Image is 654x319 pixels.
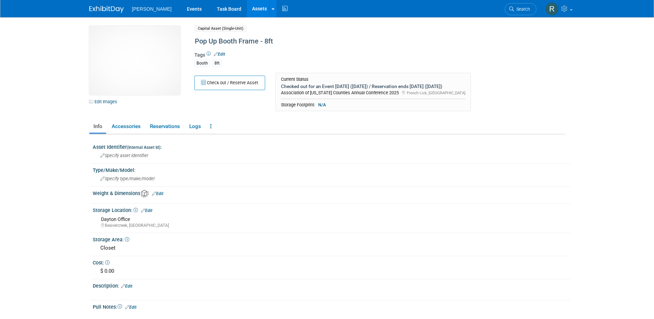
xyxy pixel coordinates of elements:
[125,305,137,310] a: Edit
[100,176,154,181] span: Specify type/make/model
[121,284,132,289] a: Edit
[505,3,536,15] a: Search
[89,26,180,95] img: View Images
[214,52,225,57] a: Edit
[281,77,465,82] div: Current Status
[127,145,160,150] small: (Internal Asset Id)
[545,2,559,16] img: Rebecca Deis
[98,266,565,277] div: $ 0.00
[141,190,149,197] img: Asset Weight and Dimensions
[93,165,570,174] div: Type/Make/Model:
[93,302,570,311] div: Pull Notes:
[93,205,570,214] div: Storage Location:
[407,90,465,95] span: French Lick, [GEOGRAPHIC_DATA]
[93,237,129,242] span: Storage Area:
[194,76,265,90] button: Check out / Reserve Asset
[89,97,120,106] a: Edit Images
[89,120,106,133] a: Info
[108,120,144,133] a: Accessories
[194,51,508,71] div: Tags
[98,243,565,253] div: Closet
[89,6,124,13] img: ExhibitDay
[281,102,465,108] div: Storage Footprint:
[146,120,184,133] a: Reservations
[281,90,399,95] span: Association of [US_STATE] Counties Annual Conference 2025
[152,191,163,196] a: Edit
[194,25,247,32] span: Capital Asset (Single-Unit)
[281,83,465,89] div: Checked out for an Event [DATE] ([DATE]) / Reservation ends [DATE] ([DATE])
[316,102,328,108] span: N/A
[93,142,570,151] div: Asset Identifier :
[194,60,210,67] div: Booth
[93,258,570,266] div: Cost:
[101,223,565,229] div: Beavercreek, [GEOGRAPHIC_DATA]
[141,208,152,213] a: Edit
[100,153,148,158] span: Specify asset identifier
[93,188,570,197] div: Weight & Dimensions
[185,120,205,133] a: Logs
[192,35,508,48] div: Pop Up Booth Frame - 8ft
[212,60,222,67] div: 8ft
[132,6,172,12] span: [PERSON_NAME]
[101,216,130,222] span: Dayton Office
[93,281,570,290] div: Description:
[514,7,530,12] span: Search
